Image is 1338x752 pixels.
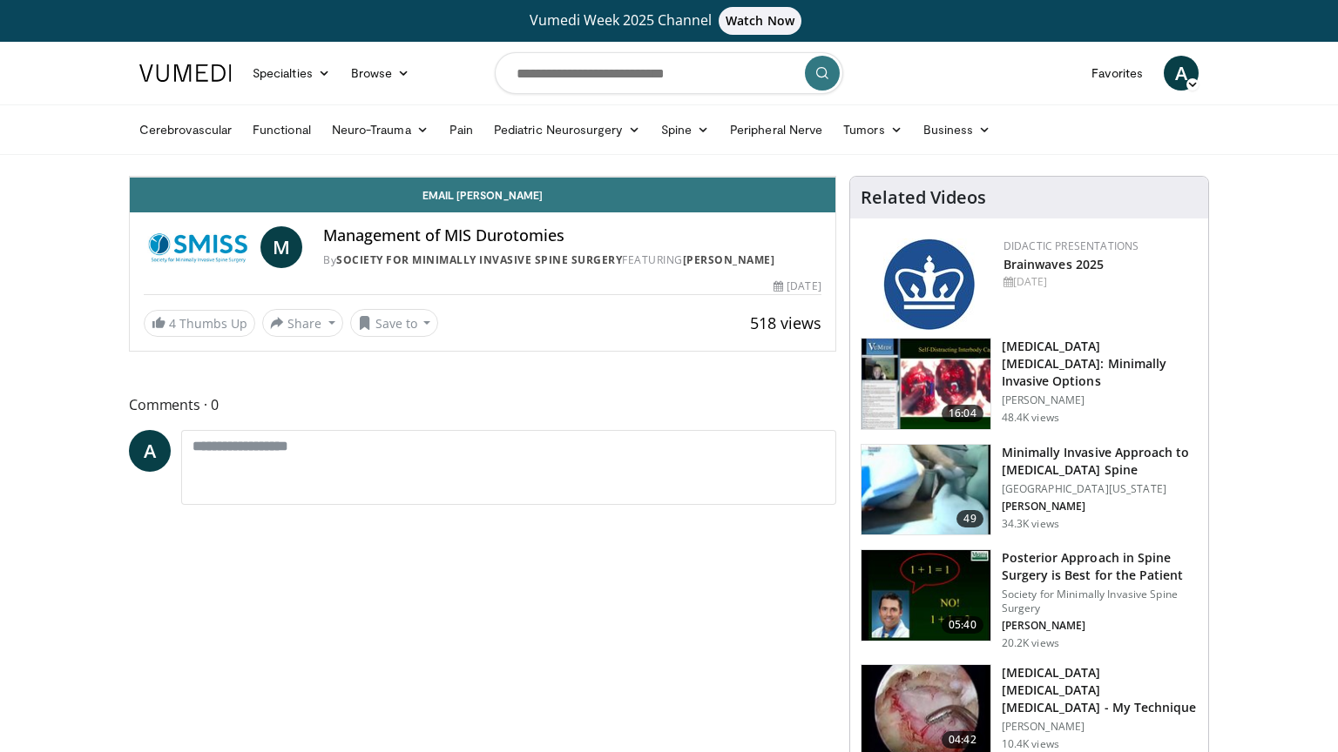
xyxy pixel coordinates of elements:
[861,444,1198,536] a: 49 Minimally Invasive Approach to [MEDICAL_DATA] Spine [GEOGRAPHIC_DATA][US_STATE] [PERSON_NAME] ...
[242,112,321,147] a: Functional
[1081,56,1153,91] a: Favorites
[833,112,913,147] a: Tumors
[1002,549,1198,584] h3: Posterior Approach in Spine Surgery is Best for the Patient
[861,187,986,208] h4: Related Videos
[862,445,990,535] img: 38787_0000_3.png.150x105_q85_crop-smart_upscale.jpg
[774,279,821,294] div: [DATE]
[130,177,835,178] video-js: Video Player
[1002,500,1198,514] p: [PERSON_NAME]
[129,112,242,147] a: Cerebrovascular
[1002,444,1198,479] h3: Minimally Invasive Approach to [MEDICAL_DATA] Spine
[883,238,975,330] img: 24fc6d06-05ab-49be-9020-6cb578b60684.png.150x105_q85_autocrop_double_scale_upscale_version-0.2.jpg
[651,112,720,147] a: Spine
[956,510,983,527] span: 49
[1002,482,1198,496] p: [GEOGRAPHIC_DATA][US_STATE]
[1002,619,1198,633] p: [PERSON_NAME]
[1002,517,1059,531] p: 34.3K views
[144,226,253,268] img: Society for Minimally Invasive Spine Surgery
[720,112,833,147] a: Peripheral Nerve
[129,430,171,472] a: A
[350,309,439,337] button: Save to
[1002,393,1198,407] p: [PERSON_NAME]
[683,252,775,267] a: [PERSON_NAME]
[1003,274,1194,290] div: [DATE]
[336,252,622,267] a: Society for Minimally Invasive Spine Surgery
[144,310,255,337] a: 4 Thumbs Up
[942,405,983,422] span: 16:04
[942,616,983,634] span: 05:40
[1002,411,1059,425] p: 48.4K views
[942,731,983,749] span: 04:42
[861,549,1198,650] a: 05:40 Posterior Approach in Spine Surgery is Best for the Patient Society for Minimally Invasive ...
[1002,587,1198,615] p: Society for Minimally Invasive Spine Surgery
[169,315,176,332] span: 4
[260,226,302,268] a: M
[1003,238,1194,254] div: Didactic Presentations
[262,309,343,337] button: Share
[1002,338,1198,390] h3: [MEDICAL_DATA] [MEDICAL_DATA]: Minimally Invasive Options
[862,550,990,641] img: 3b6f0384-b2b2-4baa-b997-2e524ebddc4b.150x105_q85_crop-smart_upscale.jpg
[913,112,1002,147] a: Business
[129,393,836,416] span: Comments 0
[719,7,801,35] span: Watch Now
[1002,720,1198,734] p: [PERSON_NAME]
[323,226,821,245] h4: Management of MIS Durotomies
[142,7,1196,35] a: Vumedi Week 2025 ChannelWatch Now
[495,52,843,94] input: Search topics, interventions
[750,312,821,333] span: 518 views
[861,338,1198,430] a: 16:04 [MEDICAL_DATA] [MEDICAL_DATA]: Minimally Invasive Options [PERSON_NAME] 48.4K views
[341,56,421,91] a: Browse
[439,112,483,147] a: Pain
[1003,256,1105,272] a: Brainwaves 2025
[1002,737,1059,751] p: 10.4K views
[483,112,651,147] a: Pediatric Neurosurgery
[1002,664,1198,716] h3: [MEDICAL_DATA] [MEDICAL_DATA] [MEDICAL_DATA] - My Technique
[130,178,835,212] a: Email [PERSON_NAME]
[242,56,341,91] a: Specialties
[139,64,232,82] img: VuMedi Logo
[323,252,821,268] div: By FEATURING
[321,112,439,147] a: Neuro-Trauma
[1002,636,1059,650] p: 20.2K views
[862,339,990,429] img: 9f1438f7-b5aa-4a55-ab7b-c34f90e48e66.150x105_q85_crop-smart_upscale.jpg
[1164,56,1199,91] a: A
